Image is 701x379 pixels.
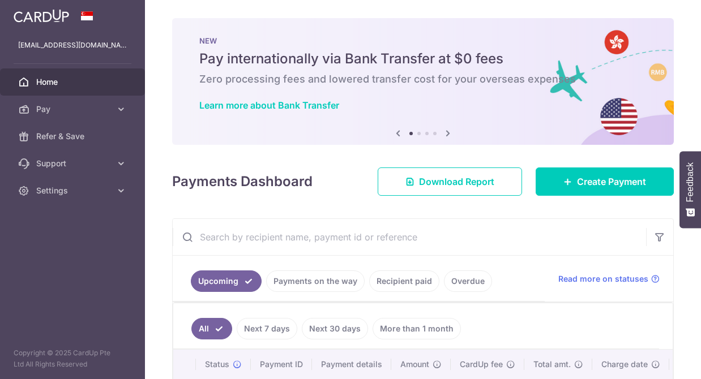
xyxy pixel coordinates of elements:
[419,175,494,188] span: Download Report
[36,131,111,142] span: Refer & Save
[191,270,262,292] a: Upcoming
[369,270,439,292] a: Recipient paid
[14,9,69,23] img: CardUp
[302,318,368,339] a: Next 30 days
[191,318,232,339] a: All
[577,175,646,188] span: Create Payment
[172,171,313,192] h4: Payments Dashboard
[36,158,111,169] span: Support
[18,40,127,51] p: [EMAIL_ADDRESS][DOMAIN_NAME]
[237,318,297,339] a: Next 7 days
[679,151,701,228] button: Feedback - Show survey
[400,359,429,370] span: Amount
[173,219,646,255] input: Search by recipient name, payment id or reference
[312,350,391,379] th: Payment details
[251,350,312,379] th: Payment ID
[378,167,522,196] a: Download Report
[36,76,111,88] span: Home
[536,167,674,196] a: Create Payment
[172,18,674,145] img: Bank transfer banner
[533,359,571,370] span: Total amt.
[373,318,461,339] a: More than 1 month
[685,162,695,202] span: Feedback
[36,104,111,115] span: Pay
[558,273,660,285] a: Read more on statuses
[266,270,365,292] a: Payments on the way
[199,50,647,68] h5: Pay internationally via Bank Transfer at $0 fees
[199,100,339,111] a: Learn more about Bank Transfer
[444,270,492,292] a: Overdue
[601,359,648,370] span: Charge date
[205,359,229,370] span: Status
[199,72,647,86] h6: Zero processing fees and lowered transfer cost for your overseas expenses
[558,273,648,285] span: Read more on statuses
[36,185,111,196] span: Settings
[460,359,503,370] span: CardUp fee
[199,36,647,45] p: NEW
